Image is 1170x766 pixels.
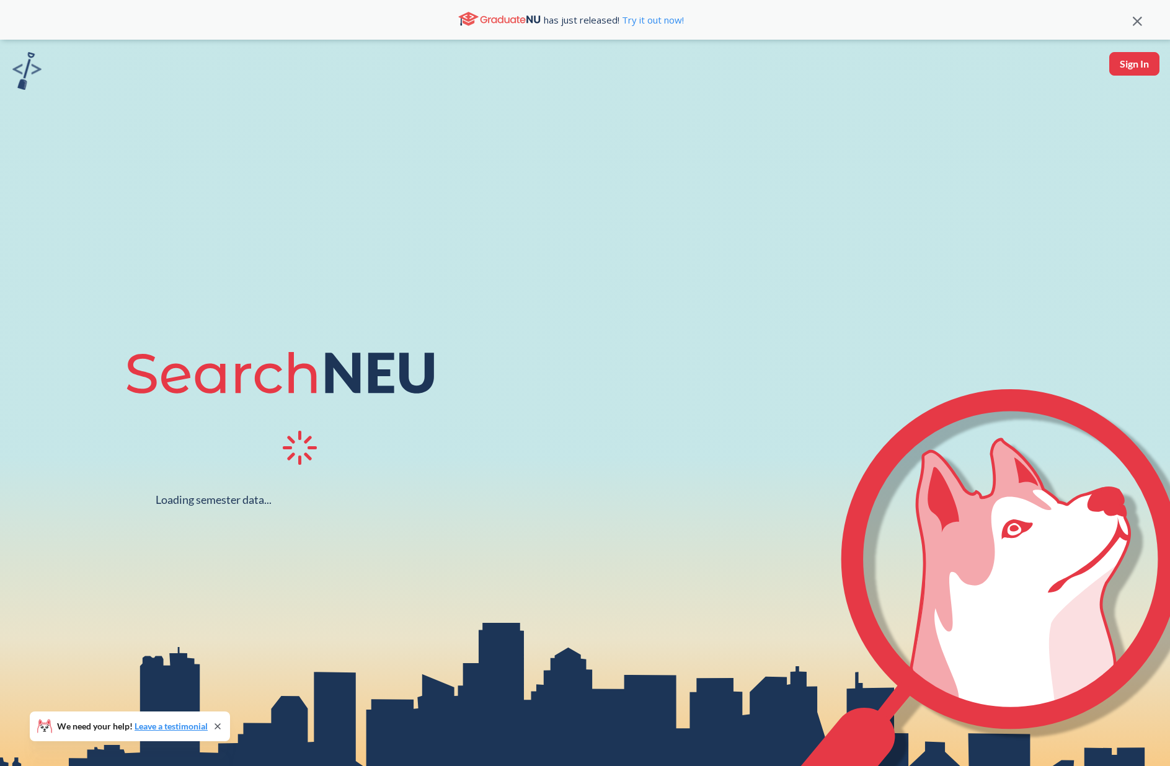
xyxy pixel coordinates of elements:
span: has just released! [544,13,684,27]
a: Try it out now! [619,14,684,26]
a: sandbox logo [12,52,42,94]
button: Sign In [1109,52,1159,76]
a: Leave a testimonial [135,721,208,731]
div: Loading semester data... [156,493,272,507]
img: sandbox logo [12,52,42,90]
span: We need your help! [57,722,208,731]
